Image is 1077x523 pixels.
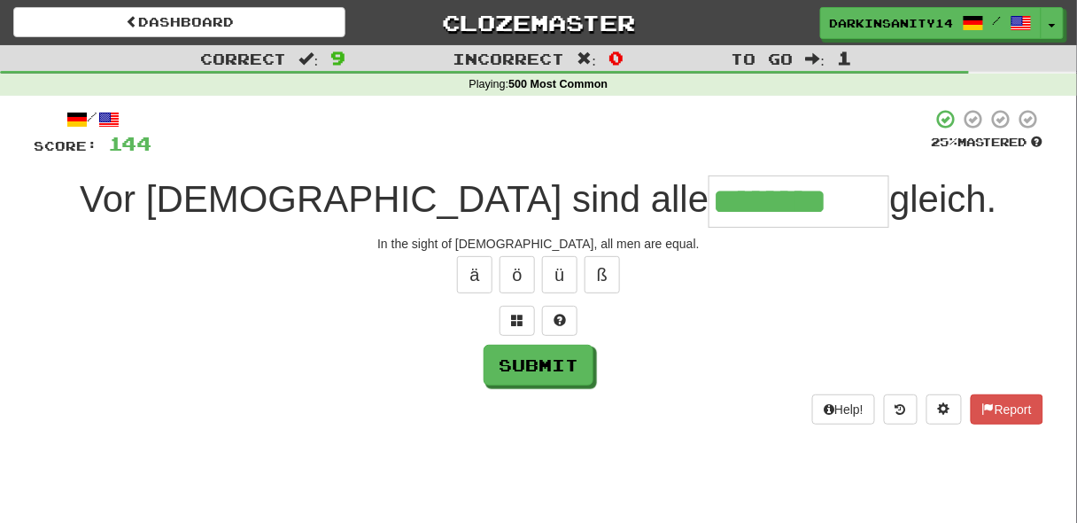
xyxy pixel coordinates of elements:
[585,256,620,293] button: ß
[542,306,577,336] button: Single letter hint - you only get 1 per sentence and score half the points! alt+h
[330,47,345,68] span: 9
[806,51,825,66] span: :
[971,394,1043,425] button: Report
[13,7,345,37] a: Dashboard
[484,345,593,386] button: Submit
[453,50,565,67] span: Incorrect
[80,178,709,220] span: Vor [DEMOGRAPHIC_DATA] sind alle
[372,7,704,38] a: Clozemaster
[577,51,597,66] span: :
[508,78,608,90] strong: 500 Most Common
[837,47,852,68] span: 1
[932,135,1043,151] div: Mastered
[608,47,624,68] span: 0
[500,256,535,293] button: ö
[500,306,535,336] button: Switch sentence to multiple choice alt+p
[993,14,1002,27] span: /
[299,51,319,66] span: :
[884,394,918,425] button: Round history (alt+y)
[812,394,875,425] button: Help!
[830,15,954,31] span: DarkInsanity14
[932,135,958,149] span: 25 %
[108,132,151,154] span: 144
[732,50,794,67] span: To go
[889,178,996,220] span: gleich.
[542,256,577,293] button: ü
[34,108,151,130] div: /
[457,256,492,293] button: ä
[820,7,1042,39] a: DarkInsanity14 /
[200,50,287,67] span: Correct
[34,235,1043,253] div: In the sight of [DEMOGRAPHIC_DATA], all men are equal.
[34,138,97,153] span: Score:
